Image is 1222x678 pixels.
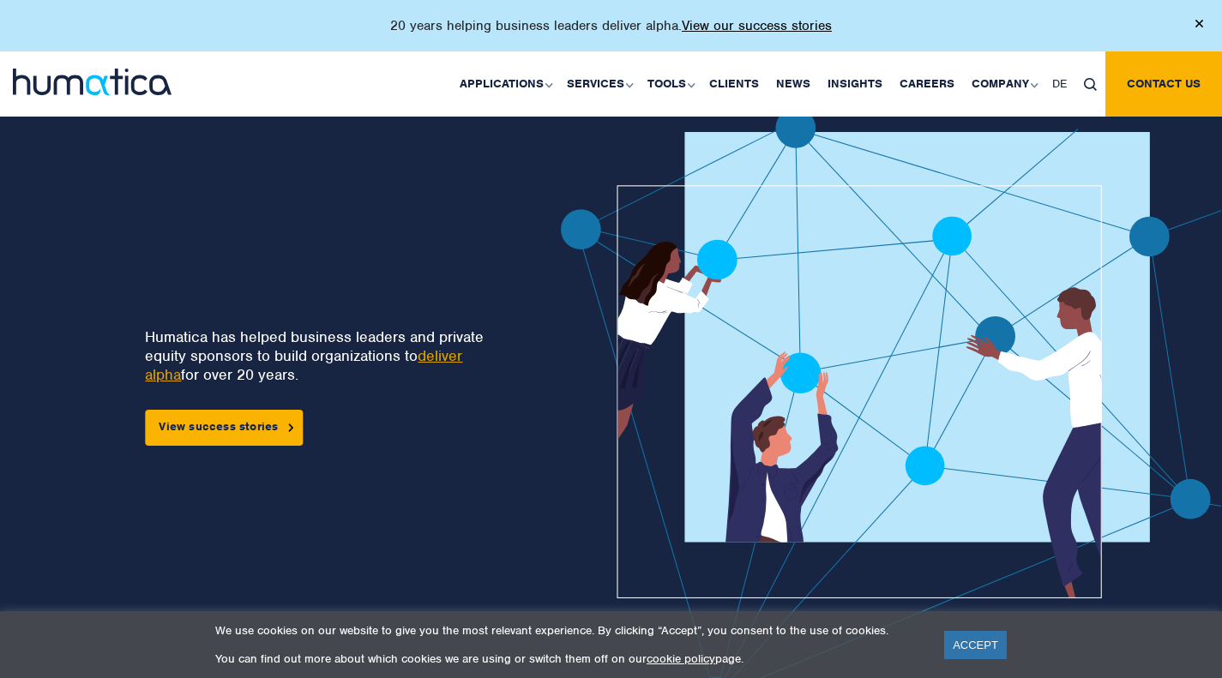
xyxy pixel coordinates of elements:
[1105,51,1222,117] a: Contact us
[891,51,963,117] a: Careers
[215,651,923,666] p: You can find out more about which cookies we are using or switch them off on our page.
[639,51,701,117] a: Tools
[647,651,715,666] a: cookie policy
[145,346,462,384] a: deliver alpha
[768,51,819,117] a: News
[390,17,832,34] p: 20 years helping business leaders deliver alpha.
[701,51,768,117] a: Clients
[1052,76,1067,91] span: DE
[451,51,558,117] a: Applications
[1084,78,1097,91] img: search_icon
[215,623,923,638] p: We use cookies on our website to give you the most relevant experience. By clicking “Accept”, you...
[819,51,891,117] a: Insights
[1044,51,1075,117] a: DE
[944,631,1007,659] a: ACCEPT
[145,327,503,384] p: Humatica has helped business leaders and private equity sponsors to build organizations to for ov...
[682,17,832,34] a: View our success stories
[558,51,639,117] a: Services
[963,51,1044,117] a: Company
[145,410,303,446] a: View success stories
[289,423,294,431] img: arrowicon
[13,69,172,95] img: logo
